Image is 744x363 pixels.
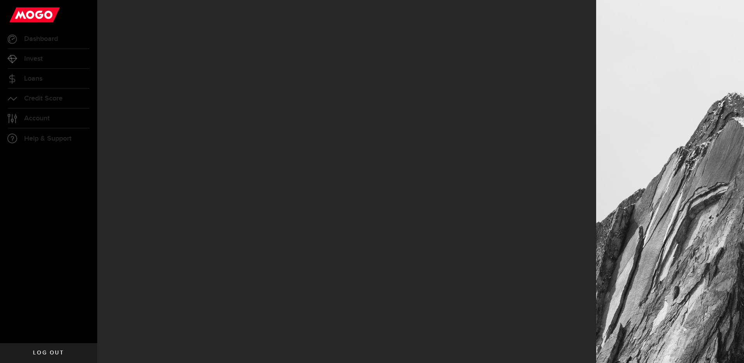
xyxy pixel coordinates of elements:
span: Credit Score [24,95,63,102]
span: Invest [24,55,43,62]
span: Loans [24,75,42,82]
span: Dashboard [24,35,58,42]
span: Log out [33,350,64,356]
span: Account [24,115,50,122]
span: Help & Support [24,135,72,142]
